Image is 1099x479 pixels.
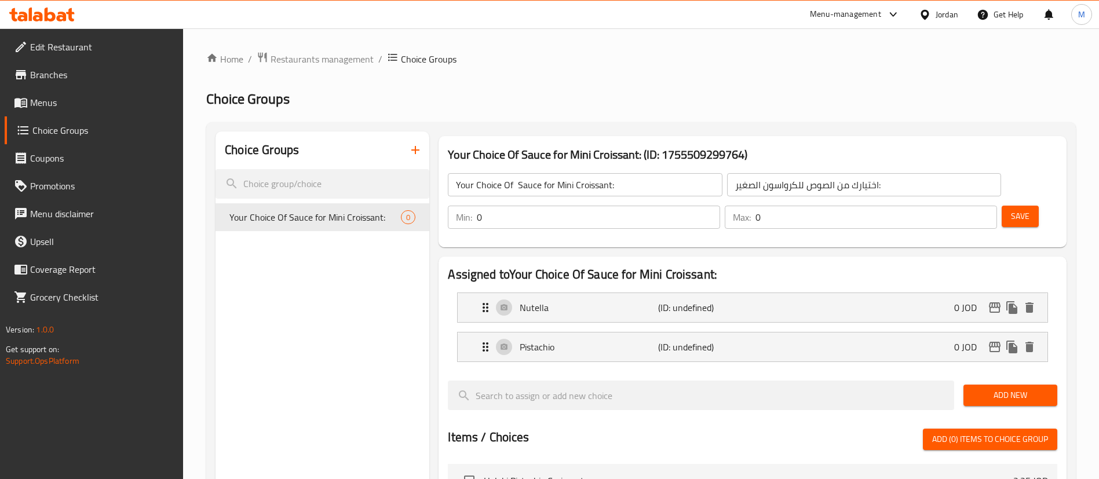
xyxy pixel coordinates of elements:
[458,293,1047,322] div: Expand
[448,266,1057,283] h2: Assigned to Your Choice Of Sauce for Mini Croissant:
[5,116,184,144] a: Choice Groups
[456,210,472,224] p: Min:
[6,353,79,368] a: Support.OpsPlatform
[248,52,252,66] li: /
[923,429,1057,450] button: Add (0) items to choice group
[986,338,1003,356] button: edit
[229,210,401,224] span: Your Choice Of Sauce for Mini Croissant:
[520,301,658,315] p: Nutella
[448,145,1057,164] h3: Your Choice Of Sauce for Mini Croissant: (ID: 1755509299764)
[5,61,184,89] a: Branches
[30,68,174,82] span: Branches
[733,210,751,224] p: Max:
[1078,8,1085,21] span: M
[954,340,986,354] p: 0 JOD
[30,235,174,248] span: Upsell
[5,255,184,283] a: Coverage Report
[30,179,174,193] span: Promotions
[658,301,750,315] p: (ID: undefined)
[1021,299,1038,316] button: delete
[6,322,34,337] span: Version:
[973,388,1048,403] span: Add New
[963,385,1057,406] button: Add New
[401,52,457,66] span: Choice Groups
[401,210,415,224] div: Choices
[1011,209,1029,224] span: Save
[32,123,174,137] span: Choice Groups
[30,262,174,276] span: Coverage Report
[448,288,1057,327] li: Expand
[1003,299,1021,316] button: duplicate
[216,203,429,231] div: Your Choice Of Sauce for Mini Croissant:0
[932,432,1048,447] span: Add (0) items to choice group
[986,299,1003,316] button: edit
[206,52,243,66] a: Home
[448,327,1057,367] li: Expand
[520,340,658,354] p: Pistachio
[5,89,184,116] a: Menus
[271,52,374,66] span: Restaurants management
[448,429,529,446] h2: Items / Choices
[5,172,184,200] a: Promotions
[6,342,59,357] span: Get support on:
[954,301,986,315] p: 0 JOD
[810,8,881,21] div: Menu-management
[1002,206,1039,227] button: Save
[257,52,374,67] a: Restaurants management
[5,283,184,311] a: Grocery Checklist
[936,8,958,21] div: Jordan
[225,141,299,159] h2: Choice Groups
[206,52,1076,67] nav: breadcrumb
[658,340,750,354] p: (ID: undefined)
[378,52,382,66] li: /
[30,290,174,304] span: Grocery Checklist
[216,169,429,199] input: search
[30,96,174,109] span: Menus
[5,228,184,255] a: Upsell
[30,207,174,221] span: Menu disclaimer
[206,86,290,112] span: Choice Groups
[1003,338,1021,356] button: duplicate
[36,322,54,337] span: 1.0.0
[5,33,184,61] a: Edit Restaurant
[5,144,184,172] a: Coupons
[401,212,415,223] span: 0
[30,151,174,165] span: Coupons
[1021,338,1038,356] button: delete
[5,200,184,228] a: Menu disclaimer
[448,381,954,410] input: search
[458,332,1047,361] div: Expand
[30,40,174,54] span: Edit Restaurant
